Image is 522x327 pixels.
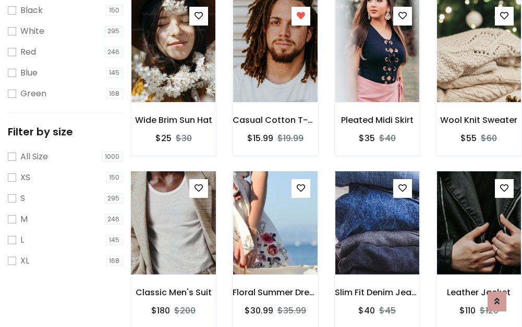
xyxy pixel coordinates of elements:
span: 295 [105,193,123,204]
h6: $35 [359,133,375,143]
span: 150 [106,172,123,183]
label: Black [20,4,43,17]
label: Blue [20,67,38,79]
del: $200 [174,305,196,317]
h6: Pleated Midi Skirt [335,115,420,125]
h6: $180 [151,306,170,316]
span: 246 [105,47,123,57]
del: $30 [176,132,192,144]
label: White [20,25,44,37]
label: All Size [20,150,48,163]
label: Red [20,46,36,58]
del: $19.99 [277,132,304,144]
label: L [20,234,24,246]
h5: Filter by size [8,125,123,138]
h6: $30.99 [245,306,273,316]
label: XS [20,171,30,184]
label: M [20,213,28,225]
h6: Slim Fit Denim Jeans [335,287,420,297]
h6: Wide Brim Sun Hat [131,115,216,125]
del: $120 [480,305,499,317]
span: 150 [106,5,123,16]
h6: $15.99 [247,133,273,143]
del: $60 [481,132,497,144]
h6: Floral Summer Dress [233,287,318,297]
span: 1000 [102,152,123,162]
h6: $110 [459,306,476,316]
span: 145 [106,235,123,245]
h6: $55 [460,133,477,143]
span: 295 [105,26,123,36]
h6: Wool Knit Sweater [436,115,521,125]
label: XL [20,255,29,267]
del: $35.99 [277,305,306,317]
del: $45 [379,305,396,317]
h6: Leather Jacket [436,287,521,297]
h6: Classic Men's Suit [131,287,216,297]
h6: Casual Cotton T-Shirt [233,115,318,125]
h6: $25 [155,133,172,143]
span: 145 [106,68,123,78]
label: S [20,192,25,205]
span: 246 [105,214,123,224]
label: Green [20,87,46,100]
h6: $40 [358,306,375,316]
span: 168 [106,256,123,266]
del: $40 [379,132,396,144]
span: 168 [106,89,123,99]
